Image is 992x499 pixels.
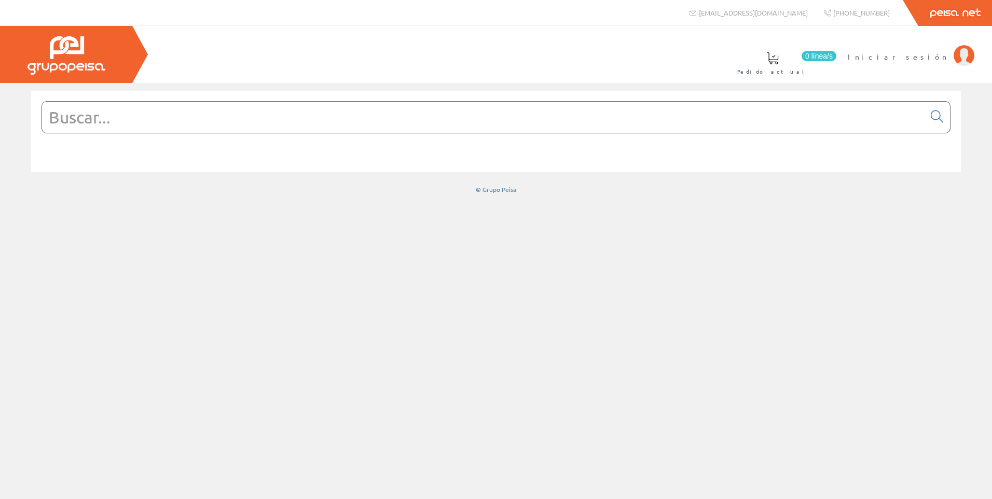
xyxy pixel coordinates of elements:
span: [EMAIL_ADDRESS][DOMAIN_NAME] [699,8,808,17]
span: Pedido actual [737,66,808,77]
a: Iniciar sesión [848,43,974,53]
div: © Grupo Peisa [31,185,961,194]
span: 0 línea/s [802,51,836,61]
span: Iniciar sesión [848,51,948,62]
img: Grupo Peisa [27,36,105,75]
input: Buscar... [42,102,925,133]
span: [PHONE_NUMBER] [833,8,890,17]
